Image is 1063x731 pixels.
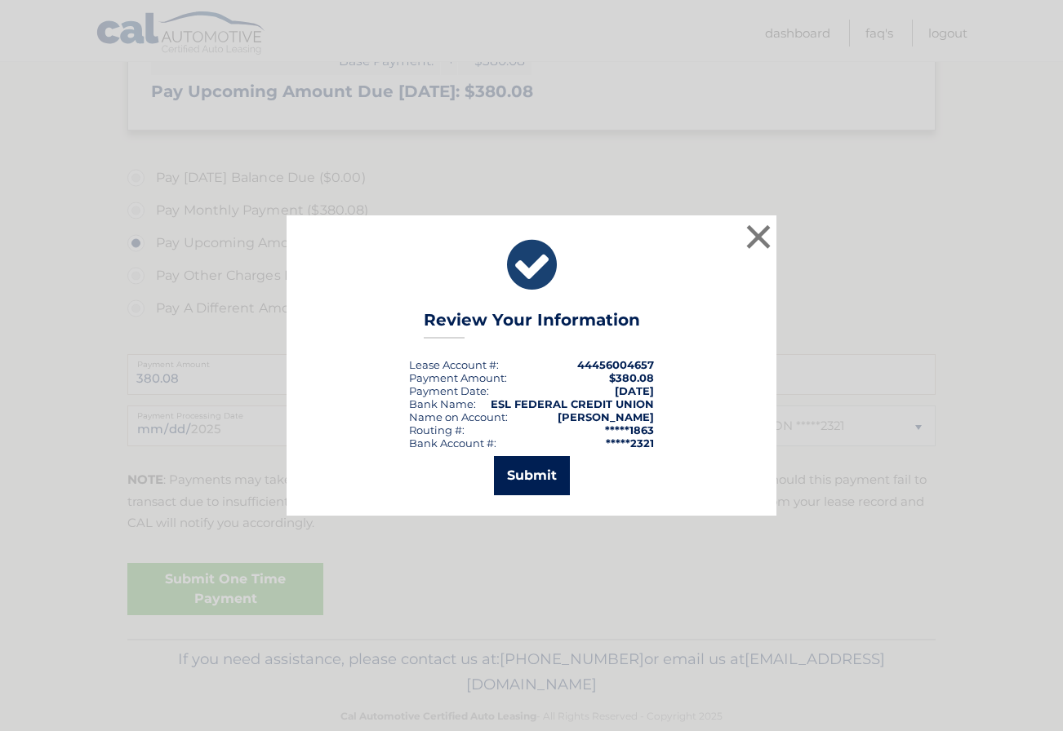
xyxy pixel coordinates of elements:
strong: 44456004657 [577,358,654,371]
button: Submit [494,456,570,495]
div: Routing #: [409,423,465,436]
div: Payment Amount: [409,371,507,384]
strong: [PERSON_NAME] [558,410,654,423]
div: : [409,384,489,397]
button: × [742,220,775,253]
div: Lease Account #: [409,358,499,371]
div: Bank Name: [409,397,476,410]
span: Payment Date [409,384,487,397]
span: [DATE] [615,384,654,397]
div: Name on Account: [409,410,508,423]
span: $380.08 [609,371,654,384]
strong: ESL FEDERAL CREDIT UNION [491,397,654,410]
div: Bank Account #: [409,436,496,450]
h3: Review Your Information [424,310,640,339]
